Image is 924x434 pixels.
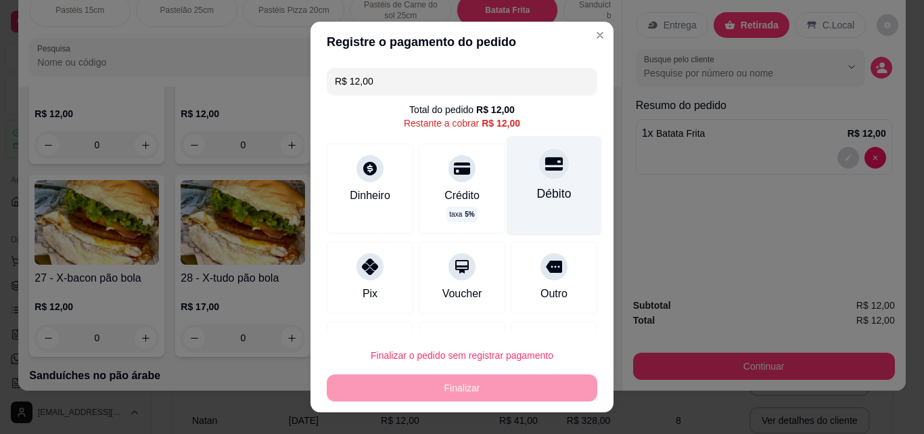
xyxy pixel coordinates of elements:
div: Crédito [444,188,480,204]
p: taxa [449,209,474,219]
button: Close [589,24,611,46]
div: Débito [537,185,572,202]
div: R$ 12,00 [476,103,515,116]
div: Outro [540,286,568,302]
input: Ex.: hambúrguer de cordeiro [335,68,589,95]
button: Finalizar o pedido sem registrar pagamento [327,342,597,369]
div: Restante a cobrar [404,116,520,130]
header: Registre o pagamento do pedido [310,22,614,62]
div: Total do pedido [409,103,515,116]
div: Pix [363,286,377,302]
div: Dinheiro [350,188,390,204]
div: Voucher [442,286,482,302]
span: 5 % [465,209,474,219]
div: R$ 12,00 [482,116,520,130]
